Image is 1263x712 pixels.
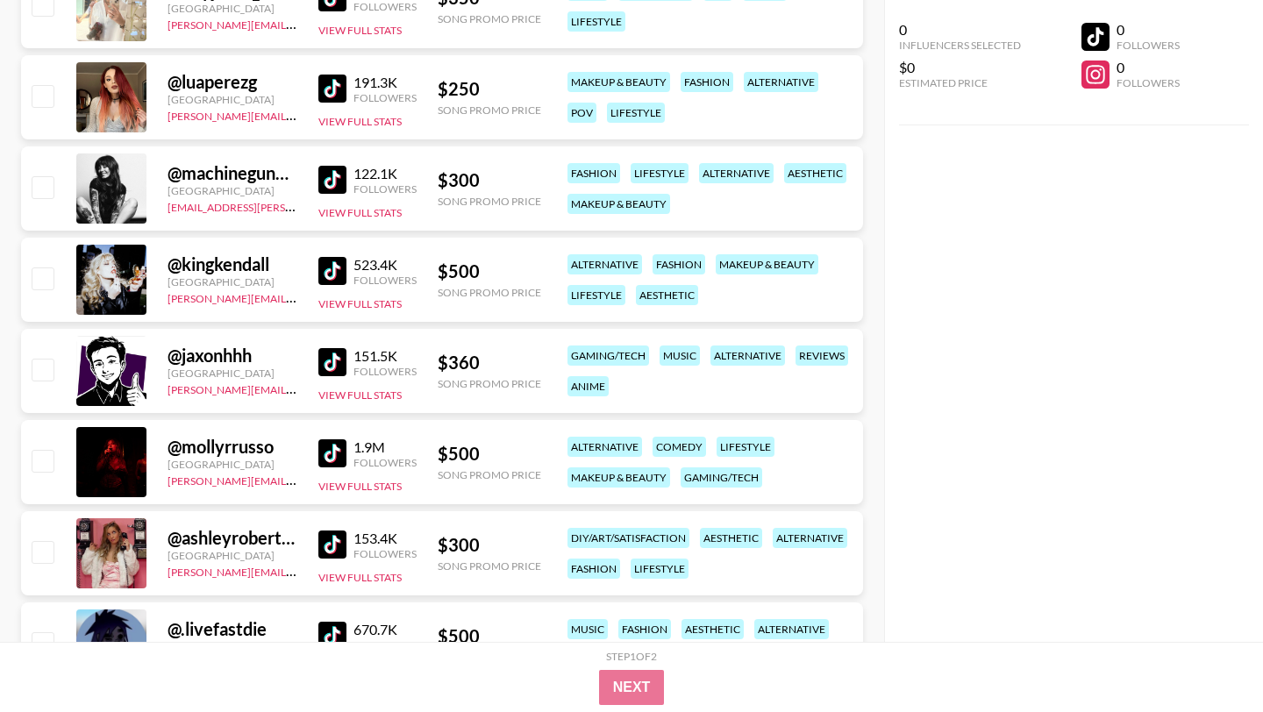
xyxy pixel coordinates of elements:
[699,163,774,183] div: alternative
[438,468,541,481] div: Song Promo Price
[1117,21,1180,39] div: 0
[567,619,608,639] div: music
[567,194,670,214] div: makeup & beauty
[353,347,417,365] div: 151.5K
[567,376,609,396] div: anime
[168,15,427,32] a: [PERSON_NAME][EMAIL_ADDRESS][DOMAIN_NAME]
[353,530,417,547] div: 153.4K
[353,547,417,560] div: Followers
[1117,39,1180,52] div: Followers
[168,253,297,275] div: @ kingkendall
[168,2,297,15] div: [GEOGRAPHIC_DATA]
[631,559,689,579] div: lifestyle
[168,288,427,305] a: [PERSON_NAME][EMAIL_ADDRESS][DOMAIN_NAME]
[168,640,297,653] div: [GEOGRAPHIC_DATA]
[438,195,541,208] div: Song Promo Price
[744,72,818,92] div: alternative
[318,439,346,467] img: TikTok
[710,345,785,366] div: alternative
[599,670,665,705] button: Next
[168,106,510,123] a: [PERSON_NAME][EMAIL_ADDRESS][PERSON_NAME][DOMAIN_NAME]
[168,184,297,197] div: [GEOGRAPHIC_DATA]
[438,169,541,191] div: $ 300
[717,437,774,457] div: lifestyle
[318,388,402,402] button: View Full Stats
[318,530,346,559] img: TikTok
[318,571,402,584] button: View Full Stats
[168,275,297,288] div: [GEOGRAPHIC_DATA]
[438,286,541,299] div: Song Promo Price
[168,436,297,458] div: @ mollyrrusso
[353,165,417,182] div: 122.1K
[660,345,700,366] div: music
[681,467,762,488] div: gaming/tech
[636,285,698,305] div: aesthetic
[567,559,620,579] div: fashion
[168,562,427,579] a: [PERSON_NAME][EMAIL_ADDRESS][DOMAIN_NAME]
[754,619,829,639] div: alternative
[567,72,670,92] div: makeup & beauty
[168,380,427,396] a: [PERSON_NAME][EMAIL_ADDRESS][DOMAIN_NAME]
[353,638,417,651] div: Followers
[168,71,297,93] div: @ luaperezg
[353,256,417,274] div: 523.4K
[353,456,417,469] div: Followers
[318,257,346,285] img: TikTok
[567,437,642,457] div: alternative
[567,163,620,183] div: fashion
[318,166,346,194] img: TikTok
[353,91,417,104] div: Followers
[567,528,689,548] div: diy/art/satisfaction
[318,206,402,219] button: View Full Stats
[168,93,297,106] div: [GEOGRAPHIC_DATA]
[318,75,346,103] img: TikTok
[700,528,762,548] div: aesthetic
[773,528,847,548] div: alternative
[438,443,541,465] div: $ 500
[653,437,706,457] div: comedy
[899,39,1021,52] div: Influencers Selected
[438,559,541,573] div: Song Promo Price
[168,197,427,214] a: [EMAIL_ADDRESS][PERSON_NAME][DOMAIN_NAME]
[168,367,297,380] div: [GEOGRAPHIC_DATA]
[438,78,541,100] div: $ 250
[438,377,541,390] div: Song Promo Price
[567,11,625,32] div: lifestyle
[796,345,848,366] div: reviews
[353,365,417,378] div: Followers
[1117,76,1180,89] div: Followers
[318,115,402,128] button: View Full Stats
[681,72,733,92] div: fashion
[899,21,1021,39] div: 0
[168,458,297,471] div: [GEOGRAPHIC_DATA]
[716,254,818,274] div: makeup & beauty
[784,163,846,183] div: aesthetic
[168,549,297,562] div: [GEOGRAPHIC_DATA]
[606,650,657,663] div: Step 1 of 2
[168,345,297,367] div: @ jaxonhhh
[607,103,665,123] div: lifestyle
[567,103,596,123] div: pov
[438,625,541,647] div: $ 500
[318,297,402,310] button: View Full Stats
[681,619,744,639] div: aesthetic
[567,467,670,488] div: makeup & beauty
[168,162,297,184] div: @ machinegunkaela
[567,285,625,305] div: lifestyle
[653,254,705,274] div: fashion
[438,103,541,117] div: Song Promo Price
[318,348,346,376] img: TikTok
[631,163,689,183] div: lifestyle
[353,274,417,287] div: Followers
[318,24,402,37] button: View Full Stats
[899,59,1021,76] div: $0
[438,352,541,374] div: $ 360
[353,621,417,638] div: 670.7K
[353,74,417,91] div: 191.3K
[318,622,346,650] img: TikTok
[168,618,297,640] div: @ .livefastdie
[567,345,649,366] div: gaming/tech
[438,260,541,282] div: $ 500
[1117,59,1180,76] div: 0
[353,182,417,196] div: Followers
